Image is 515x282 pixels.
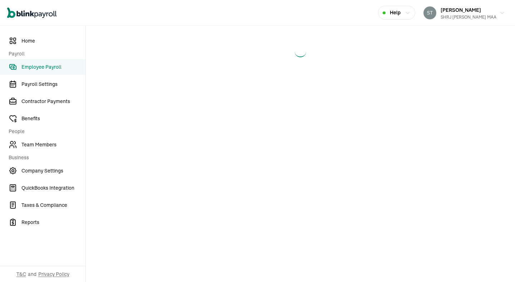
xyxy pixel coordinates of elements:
span: Business [9,154,81,161]
span: People [9,128,81,135]
span: Taxes & Compliance [21,201,85,209]
button: [PERSON_NAME]SHRJ [PERSON_NAME] MAA [421,4,508,22]
span: QuickBooks Integration [21,184,85,192]
span: Payroll [9,50,81,58]
span: Payroll Settings [21,81,85,88]
div: SHRJ [PERSON_NAME] MAA [441,14,496,20]
span: Employee Payroll [21,63,85,71]
nav: Global [7,3,57,23]
span: Contractor Payments [21,98,85,105]
button: Help [378,6,415,20]
iframe: Chat Widget [392,205,515,282]
span: T&C [16,271,26,278]
span: Benefits [21,115,85,122]
span: Company Settings [21,167,85,175]
span: Home [21,37,85,45]
span: Team Members [21,141,85,149]
span: Reports [21,219,85,226]
span: Privacy Policy [38,271,69,278]
span: [PERSON_NAME] [441,7,481,13]
span: Help [390,9,401,16]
